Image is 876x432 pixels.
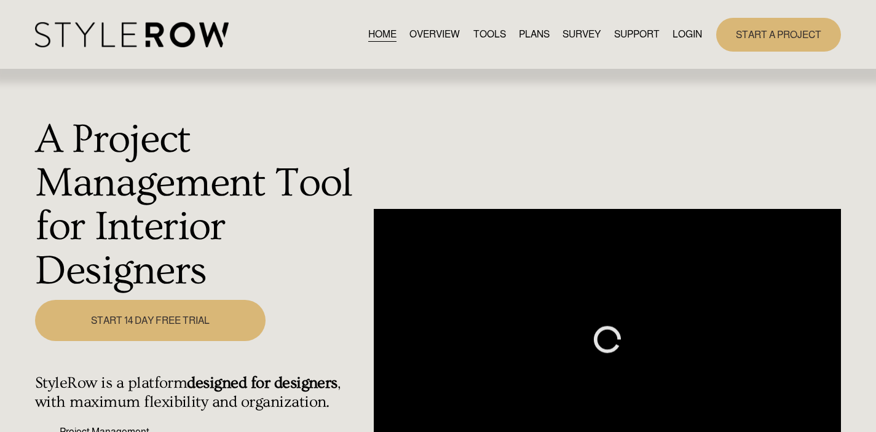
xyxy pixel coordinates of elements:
a: SURVEY [562,26,601,43]
a: START A PROJECT [716,18,841,52]
a: LOGIN [673,26,702,43]
strong: designed for designers [187,374,337,392]
a: PLANS [519,26,550,43]
a: folder dropdown [614,26,660,43]
h1: A Project Management Tool for Interior Designers [35,118,367,293]
a: TOOLS [473,26,506,43]
img: StyleRow [35,22,229,47]
a: START 14 DAY FREE TRIAL [35,300,266,341]
a: OVERVIEW [409,26,460,43]
span: SUPPORT [614,27,660,42]
h4: StyleRow is a platform , with maximum flexibility and organization. [35,374,367,412]
a: HOME [368,26,397,43]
